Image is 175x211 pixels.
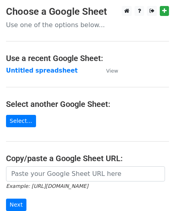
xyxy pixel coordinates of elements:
h3: Choose a Google Sheet [6,6,169,18]
small: View [106,68,118,74]
a: Select... [6,115,36,127]
small: Example: [URL][DOMAIN_NAME] [6,183,88,189]
input: Paste your Google Sheet URL here [6,166,165,181]
p: Use one of the options below... [6,21,169,29]
a: Untitled spreadsheet [6,67,78,74]
h4: Select another Google Sheet: [6,99,169,109]
h4: Copy/paste a Google Sheet URL: [6,154,169,163]
h4: Use a recent Google Sheet: [6,53,169,63]
a: View [98,67,118,74]
input: Next [6,199,26,211]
